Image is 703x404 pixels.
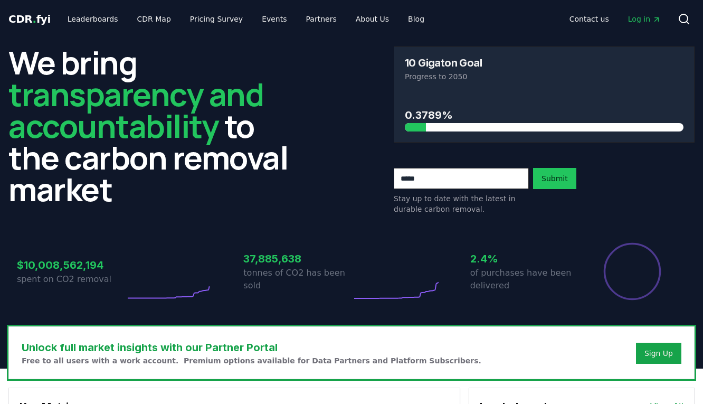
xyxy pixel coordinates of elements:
p: Free to all users with a work account. Premium options available for Data Partners and Platform S... [22,355,481,366]
div: Percentage of sales delivered [603,242,662,301]
a: Events [253,10,295,29]
h3: 2.4% [470,251,578,267]
a: CDR Map [129,10,179,29]
a: About Us [347,10,397,29]
span: CDR fyi [8,13,51,25]
h2: We bring to the carbon removal market [8,46,309,205]
h3: 10 Gigaton Goal [405,58,482,68]
h3: $10,008,562,194 [17,257,125,273]
a: Leaderboards [59,10,127,29]
h3: Unlock full market insights with our Partner Portal [22,340,481,355]
p: Progress to 2050 [405,71,683,82]
h3: 37,885,638 [243,251,351,267]
a: Sign Up [644,348,673,359]
p: tonnes of CO2 has been sold [243,267,351,292]
a: Pricing Survey [182,10,251,29]
p: spent on CO2 removal [17,273,125,286]
span: . [33,13,36,25]
button: Submit [533,168,576,189]
h3: 0.3789% [405,107,683,123]
p: Stay up to date with the latest in durable carbon removal. [394,193,529,214]
nav: Main [561,10,669,29]
p: of purchases have been delivered [470,267,578,292]
span: transparency and accountability [8,72,263,147]
a: Contact us [561,10,617,29]
a: Log in [620,10,669,29]
button: Sign Up [636,343,681,364]
span: Log in [628,14,661,24]
a: Partners [298,10,345,29]
nav: Main [59,10,433,29]
a: CDR.fyi [8,12,51,26]
a: Blog [400,10,433,29]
